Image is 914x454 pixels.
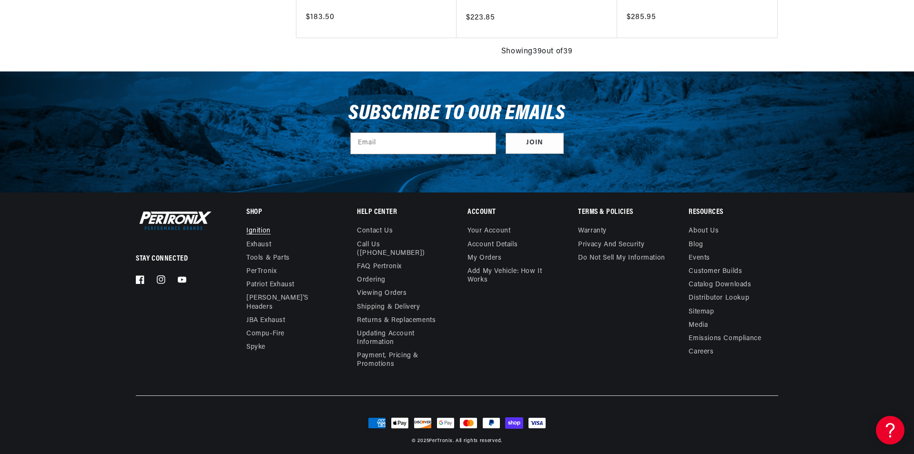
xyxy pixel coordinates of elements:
a: Contact us [357,227,393,238]
a: PerTronix [246,265,276,278]
a: Do not sell my information [578,252,665,265]
a: Privacy and Security [578,238,644,252]
a: Spyke [246,341,265,354]
a: FAQ Pertronix [357,260,402,273]
a: Warranty [578,227,607,238]
a: Emissions compliance [689,332,761,345]
a: Blog [689,238,703,252]
a: Payment, Pricing & Promotions [357,349,446,371]
a: JBA Exhaust [246,314,285,327]
button: Subscribe [506,133,564,154]
a: Ordering [357,273,386,287]
small: © 2025 . [412,438,454,444]
a: Events [689,252,710,265]
a: Shipping & Delivery [357,301,420,314]
p: Stay Connected [136,254,215,264]
a: Careers [689,345,713,359]
a: Customer Builds [689,265,742,278]
a: Media [689,319,708,332]
a: PerTronix [429,438,452,444]
a: Distributor Lookup [689,292,749,305]
a: Patriot Exhaust [246,278,295,292]
a: [PERSON_NAME]'s Headers [246,292,328,313]
span: Showing 39 out of 39 [501,46,572,58]
a: Returns & Replacements [357,314,436,327]
a: Exhaust [246,238,271,252]
a: Ignition [246,227,271,238]
h3: Subscribe to our emails [348,105,566,123]
a: My orders [467,252,501,265]
a: Catalog Downloads [689,278,751,292]
a: Call Us ([PHONE_NUMBER]) [357,238,439,260]
small: All rights reserved. [456,438,502,444]
a: About Us [689,227,719,238]
a: Your account [467,227,510,238]
a: Compu-Fire [246,327,284,341]
a: Tools & Parts [246,252,290,265]
a: Add My Vehicle: How It Works [467,265,557,287]
a: Account details [467,238,518,252]
a: Sitemap [689,305,714,319]
a: Updating Account Information [357,327,439,349]
input: Email [351,133,496,154]
a: Viewing Orders [357,287,406,300]
img: Pertronix [136,209,212,232]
